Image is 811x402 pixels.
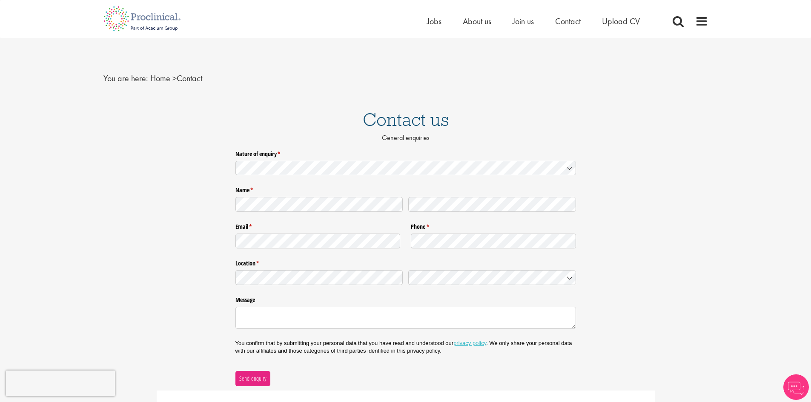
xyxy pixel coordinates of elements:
iframe: reCAPTCHA [6,371,115,396]
a: Upload CV [602,16,640,27]
legend: Name [235,183,576,194]
label: Phone [411,220,576,231]
button: Send enquiry [235,371,270,386]
span: Contact [150,73,202,84]
label: Message [235,293,576,304]
a: Join us [513,16,534,27]
a: Contact [555,16,581,27]
legend: Location [235,257,576,268]
label: Email [235,220,401,231]
a: Jobs [427,16,441,27]
input: State / Province / Region [235,270,403,285]
p: You confirm that by submitting your personal data that you have read and understood our . We only... [235,339,576,355]
img: Chatbot [783,374,809,400]
a: breadcrumb link to Home [150,73,170,84]
a: privacy policy [453,340,486,346]
label: Nature of enquiry [235,147,576,158]
a: About us [463,16,491,27]
input: Last [408,197,576,212]
span: Send enquiry [239,374,267,383]
span: > [172,73,177,84]
span: You are here: [103,73,148,84]
input: Country [408,270,576,285]
input: First [235,197,403,212]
